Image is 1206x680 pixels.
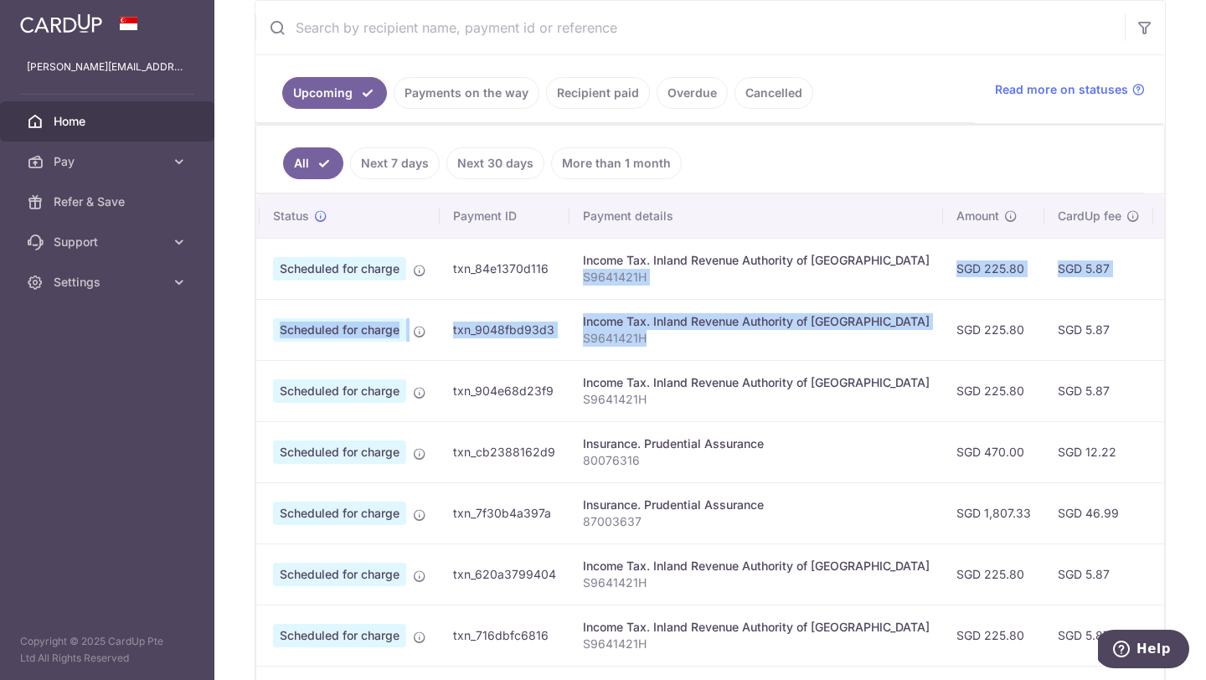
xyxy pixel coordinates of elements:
div: Income Tax. Inland Revenue Authority of [GEOGRAPHIC_DATA] [583,619,930,636]
p: 80076316 [583,452,930,469]
div: Income Tax. Inland Revenue Authority of [GEOGRAPHIC_DATA] [583,558,930,574]
td: SGD 5.87 [1044,360,1153,421]
p: S9641421H [583,636,930,652]
span: Scheduled for charge [273,440,406,464]
td: SGD 12.22 [1044,421,1153,482]
td: SGD 470.00 [943,421,1044,482]
span: Settings [54,274,164,291]
img: CardUp [20,13,102,33]
div: Insurance. Prudential Assurance [583,435,930,452]
span: Scheduled for charge [273,563,406,586]
div: Income Tax. Inland Revenue Authority of [GEOGRAPHIC_DATA] [583,313,930,330]
td: SGD 225.80 [943,299,1044,360]
th: Payment ID [440,194,569,238]
span: Refer & Save [54,193,164,210]
p: 87003637 [583,513,930,530]
span: Status [273,208,309,224]
td: SGD 225.80 [943,360,1044,421]
a: Upcoming [282,77,387,109]
iframe: Opens a widget where you can find more information [1098,630,1189,672]
td: txn_9048fbd93d3 [440,299,569,360]
span: Scheduled for charge [273,379,406,403]
div: Insurance. Prudential Assurance [583,497,930,513]
td: SGD 5.87 [1044,605,1153,666]
td: SGD 1,807.33 [943,482,1044,543]
span: Scheduled for charge [273,502,406,525]
span: Scheduled for charge [273,624,406,647]
td: SGD 225.80 [943,605,1044,666]
p: [PERSON_NAME][EMAIL_ADDRESS][DOMAIN_NAME] [27,59,188,75]
a: Recipient paid [546,77,650,109]
td: SGD 46.99 [1044,482,1153,543]
a: Next 7 days [350,147,440,179]
a: All [283,147,343,179]
p: S9641421H [583,574,930,591]
td: txn_cb2388162d9 [440,421,569,482]
td: txn_904e68d23f9 [440,360,569,421]
span: Pay [54,153,164,170]
div: Income Tax. Inland Revenue Authority of [GEOGRAPHIC_DATA] [583,374,930,391]
a: Read more on statuses [995,81,1145,98]
a: Next 30 days [446,147,544,179]
a: Overdue [657,77,728,109]
td: SGD 225.80 [943,543,1044,605]
a: Payments on the way [394,77,539,109]
td: txn_7f30b4a397a [440,482,569,543]
p: S9641421H [583,330,930,347]
a: More than 1 month [551,147,682,179]
td: txn_716dbfc6816 [440,605,569,666]
input: Search by recipient name, payment id or reference [255,1,1125,54]
span: CardUp fee [1058,208,1121,224]
p: S9641421H [583,269,930,286]
span: Read more on statuses [995,81,1128,98]
td: SGD 225.80 [943,238,1044,299]
span: Amount [956,208,999,224]
th: Payment details [569,194,943,238]
td: txn_84e1370d116 [440,238,569,299]
td: SGD 5.87 [1044,299,1153,360]
a: Cancelled [734,77,813,109]
span: Home [54,113,164,130]
span: Scheduled for charge [273,257,406,281]
p: S9641421H [583,391,930,408]
div: Income Tax. Inland Revenue Authority of [GEOGRAPHIC_DATA] [583,252,930,269]
td: SGD 5.87 [1044,543,1153,605]
span: Support [54,234,164,250]
td: txn_620a3799404 [440,543,569,605]
span: Scheduled for charge [273,318,406,342]
td: SGD 5.87 [1044,238,1153,299]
